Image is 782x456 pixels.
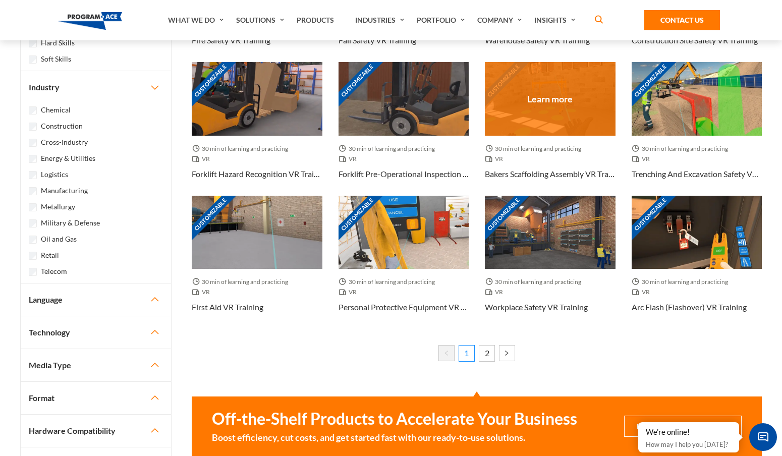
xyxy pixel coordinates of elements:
[485,287,507,297] span: VR
[644,10,720,30] a: Contact Us
[339,196,469,329] a: Customizable Thumbnail - Personal Protective Equipment VR Training 30 min of learning and practic...
[41,153,95,164] label: Energy & Utilities
[632,154,654,164] span: VR
[632,301,747,313] h3: Arc Flash (Flashover) VR Training
[21,382,171,414] button: Format
[339,301,469,313] h3: Personal Protective Equipment VR Training
[29,139,37,147] input: Cross-Industry
[29,39,37,47] input: Hard Skills
[29,203,37,211] input: Metallurgy
[212,409,577,429] strong: Off-the-Shelf Products to Accelerate Your Business
[29,187,37,195] input: Manufacturing
[646,438,732,450] p: How may I help you [DATE]?
[632,196,762,329] a: Customizable Thumbnail - Arc Flash (Flashover) VR Training 30 min of learning and practicing VR A...
[29,219,37,227] input: Military & Defense
[192,168,322,180] h3: Forklift Hazard Recognition VR Training
[339,277,439,287] span: 30 min of learning and practicing
[212,431,577,444] small: Boost efficiency, cut costs, and get started fast with our ready-to-use solutions.
[632,144,732,154] span: 30 min of learning and practicing
[499,345,515,361] a: Next »
[41,37,75,48] label: Hard Skills
[192,196,322,329] a: Customizable Thumbnail - First Aid VR Training 30 min of learning and practicing VR First Aid VR ...
[485,196,616,329] a: Customizable Thumbnail - Workplace Safety VR Training 30 min of learning and practicing VR Workpl...
[21,349,171,381] button: Media Type
[29,252,37,260] input: Retail
[632,34,758,46] h3: Construction Site Safety VR Training
[339,154,361,164] span: VR
[632,287,654,297] span: VR
[41,250,59,261] label: Retail
[29,268,37,276] input: Telecom
[192,277,292,287] span: 30 min of learning and practicing
[192,301,263,313] h3: First Aid VR Training
[58,12,122,30] img: Program-Ace
[632,168,762,180] h3: Trenching and Excavation Safety VR Training
[21,71,171,103] button: Industry
[192,154,214,164] span: VR
[192,287,214,297] span: VR
[485,168,616,180] h3: Bakers Scaffolding Assembly VR Training
[41,121,83,132] label: Construction
[41,266,67,277] label: Telecom
[41,201,75,212] label: Metallurgy
[485,62,616,195] a: Customizable Thumbnail - Bakers Scaffolding Assembly VR Training 30 min of learning and practicin...
[339,287,361,297] span: VR
[41,169,68,180] label: Logistics
[632,277,732,287] span: 30 min of learning and practicing
[41,217,100,229] label: Military & Defense
[41,104,71,116] label: Chemical
[624,416,742,437] button: Request Free Trial
[485,34,590,46] h3: Warehouse Safety VR Training
[21,316,171,349] button: Technology
[459,345,475,361] span: 1
[29,55,37,64] input: Soft Skills
[21,283,171,316] button: Language
[632,62,762,195] a: Customizable Thumbnail - Trenching and Excavation Safety VR Training 30 min of learning and pract...
[41,234,77,245] label: Oil and Gas
[646,427,732,437] div: We're online!
[41,53,71,65] label: Soft Skills
[339,168,469,180] h3: Forklift Pre-Operational Inspection VR Training
[485,301,588,313] h3: Workplace Safety VR Training
[41,137,88,148] label: Cross-Industry
[749,423,777,451] span: Chat Widget
[192,62,322,195] a: Customizable Thumbnail - Forklift Hazard Recognition VR Training 30 min of learning and practicin...
[21,415,171,447] button: Hardware Compatibility
[41,185,88,196] label: Manufacturing
[339,34,416,46] h3: Fall Safety VR Training
[485,144,585,154] span: 30 min of learning and practicing
[29,155,37,163] input: Energy & Utilities
[438,345,455,364] li: « Previous
[485,277,585,287] span: 30 min of learning and practicing
[29,123,37,131] input: Construction
[192,144,292,154] span: 30 min of learning and practicing
[192,34,270,46] h3: Fire Safety VR Training
[479,345,495,361] a: 2
[29,106,37,115] input: Chemical
[339,62,469,195] a: Customizable Thumbnail - Forklift Pre-Operational Inspection VR Training 30 min of learning and p...
[29,171,37,179] input: Logistics
[339,144,439,154] span: 30 min of learning and practicing
[485,154,507,164] span: VR
[29,236,37,244] input: Oil and Gas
